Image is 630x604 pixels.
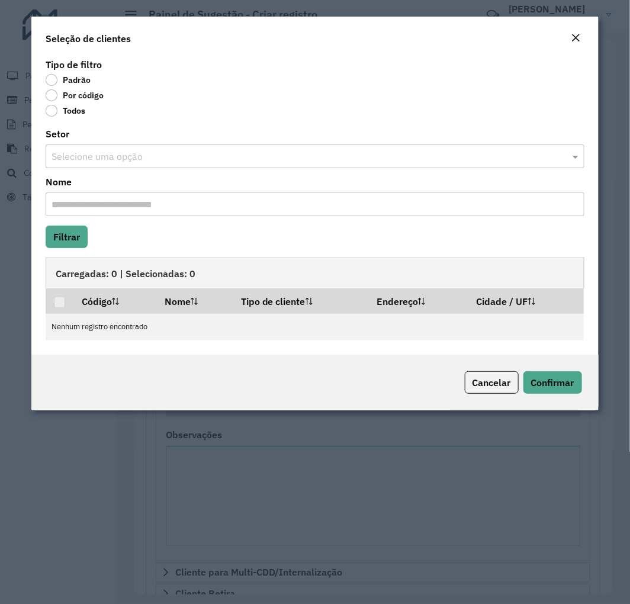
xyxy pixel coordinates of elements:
label: Por código [46,89,104,101]
button: Cancelar [465,371,519,394]
th: Endereço [368,288,468,313]
h4: Seleção de clientes [46,31,131,46]
label: Nome [46,175,72,189]
label: Padrão [46,74,91,86]
em: Fechar [571,33,581,43]
th: Nome [156,288,233,313]
div: Carregadas: 0 | Selecionadas: 0 [46,258,584,288]
button: Filtrar [46,226,88,248]
label: Setor [46,127,69,141]
th: Cidade / UF [468,288,584,313]
label: Tipo de filtro [46,57,102,72]
button: Confirmar [523,371,582,394]
button: Close [568,31,584,46]
label: Todos [46,105,85,117]
th: Código [74,288,157,313]
span: Cancelar [472,377,511,388]
td: Nenhum registro encontrado [46,314,584,340]
span: Confirmar [531,377,574,388]
th: Tipo de cliente [233,288,368,313]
